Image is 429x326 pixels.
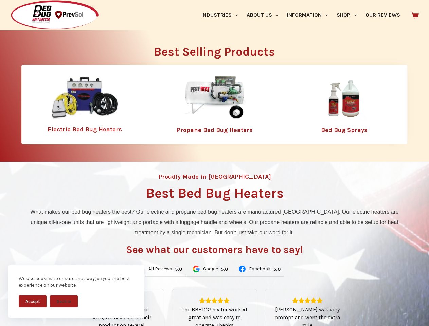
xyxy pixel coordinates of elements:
div: We use cookies to ensure that we give you the best experience on our website. [19,275,134,289]
a: Electric Bed Bug Heaters [48,126,122,133]
span: Google [203,267,218,271]
div: Rating: 5.0 out of 5 [175,266,182,272]
h2: Best Selling Products [21,46,408,58]
a: Propane Bed Bug Heaters [177,126,253,134]
p: What makes our bed bug heaters the best? Our electric and propane bed bug heaters are manufacture... [25,207,404,238]
div: 5.0 [221,266,228,272]
div: 5.0 [175,266,182,272]
h1: Best Bed Bug Heaters [146,186,284,200]
h4: Proudly Made in [GEOGRAPHIC_DATA] [158,174,271,180]
button: Decline [50,295,78,307]
div: Rating: 5.0 out of 5 [221,266,228,272]
div: Rating: 5.0 out of 5 [180,297,249,304]
h3: See what our customers have to say! [126,244,303,255]
button: Open LiveChat chat widget [5,3,26,23]
div: Rating: 5.0 out of 5 [273,297,341,304]
a: Bed Bug Sprays [321,126,368,134]
button: Accept [19,295,47,307]
div: 5.0 [273,266,281,272]
span: All Reviews [148,267,172,271]
span: Facebook [249,267,271,271]
div: Rating: 5.0 out of 5 [273,266,281,272]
